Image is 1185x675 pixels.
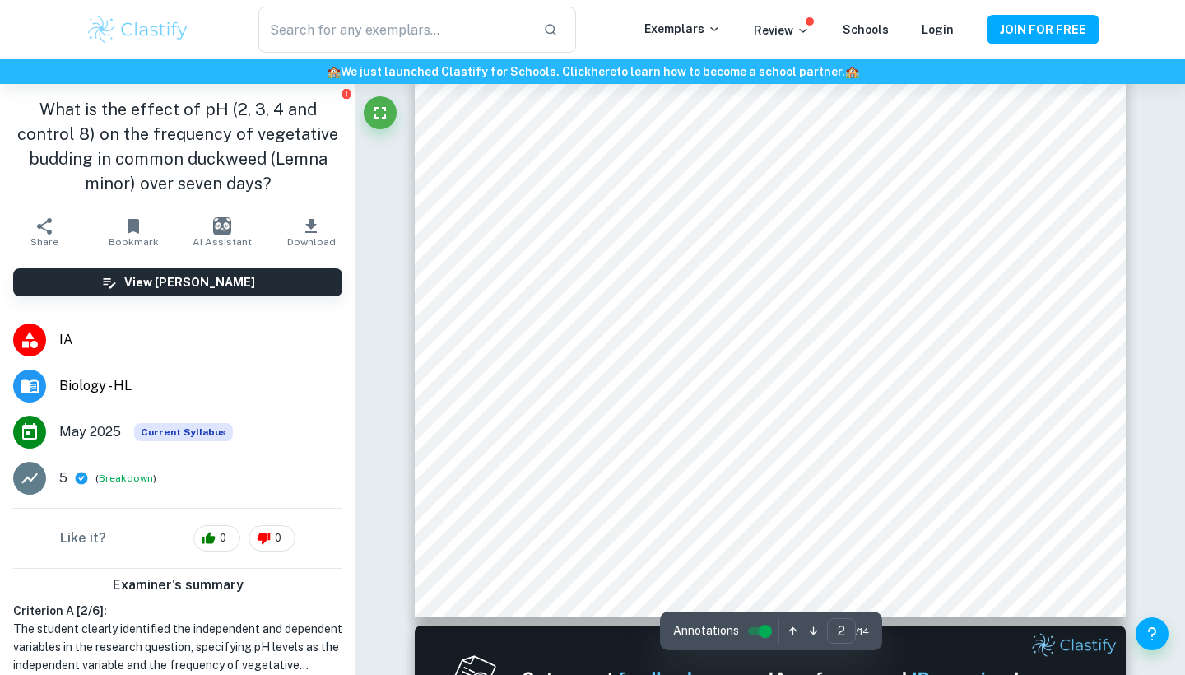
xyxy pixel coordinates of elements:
a: Schools [843,23,889,36]
button: Report issue [340,87,352,100]
span: 0 [211,530,235,547]
button: Bookmark [89,209,178,255]
div: 0 [249,525,295,552]
span: Bookmark [109,236,159,248]
p: Review [754,21,810,40]
span: Biology - HL [59,376,342,396]
span: May 2025 [59,422,121,442]
p: Exemplars [644,20,721,38]
h6: Examiner's summary [7,575,349,595]
span: / 14 [856,624,869,639]
span: 0 [266,530,290,547]
span: AI Assistant [193,236,252,248]
img: Clastify logo [86,13,190,46]
button: JOIN FOR FREE [987,15,1099,44]
span: Annotations [673,622,739,640]
span: 🏫 [845,65,859,78]
span: 🏫 [327,65,341,78]
button: Download [267,209,355,255]
h6: View [PERSON_NAME] [124,273,255,291]
a: here [591,65,616,78]
span: Current Syllabus [134,423,233,441]
span: ( ) [95,471,156,486]
button: View [PERSON_NAME] [13,268,342,296]
h6: We just launched Clastify for Schools. Click to learn how to become a school partner. [3,63,1182,81]
div: 0 [193,525,240,552]
p: 5 [59,468,67,488]
input: Search for any exemplars... [258,7,530,53]
button: Breakdown [99,471,153,486]
span: IA [59,330,342,350]
img: AI Assistant [213,217,231,235]
h6: Like it? [60,528,106,548]
h1: The student clearly identified the independent and dependent variables in the research question, ... [13,620,342,674]
h6: Criterion A [ 2 / 6 ]: [13,602,342,620]
button: Help and Feedback [1136,617,1169,650]
span: Share [30,236,58,248]
button: AI Assistant [178,209,267,255]
h1: What is the effect of pH (2, 3, 4 and control 8) on the frequency of vegetative budding in common... [13,97,342,196]
button: Fullscreen [364,96,397,129]
div: This exemplar is based on the current syllabus. Feel free to refer to it for inspiration/ideas wh... [134,423,233,441]
a: Login [922,23,954,36]
span: Download [287,236,336,248]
